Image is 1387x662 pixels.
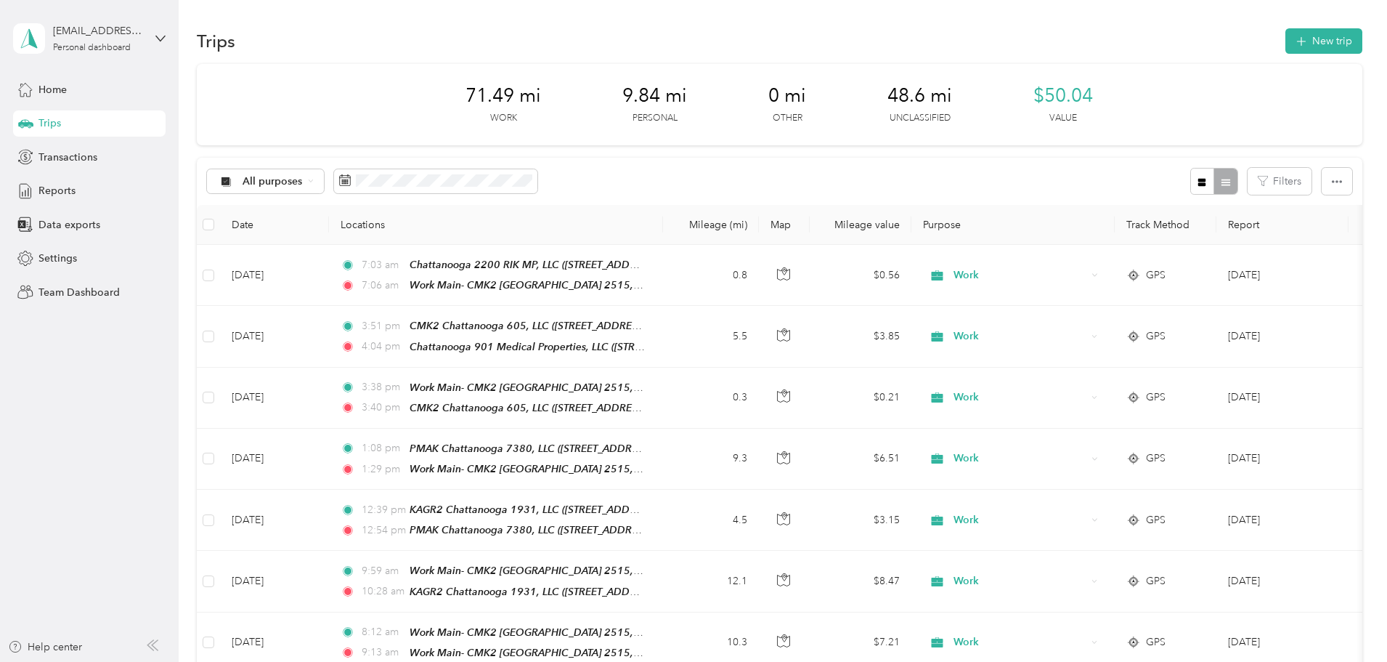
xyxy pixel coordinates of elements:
[1146,267,1166,283] span: GPS
[810,306,911,367] td: $3.85
[362,379,403,395] span: 3:38 pm
[953,512,1086,528] span: Work
[38,116,61,131] span: Trips
[1306,581,1387,662] iframe: Everlance-gr Chat Button Frame
[1216,205,1349,245] th: Report
[362,461,403,477] span: 1:29 pm
[329,205,663,245] th: Locations
[890,112,951,125] p: Unclassified
[1146,512,1166,528] span: GPS
[410,402,700,414] span: CMK2 Chattanooga 605, LLC ([STREET_ADDRESS][US_STATE])
[1049,112,1077,125] p: Value
[1146,573,1166,589] span: GPS
[410,586,823,598] span: KAGR2 Chattanooga 1931, LLC ([STREET_ADDRESS], [GEOGRAPHIC_DATA], [US_STATE])
[1216,429,1349,490] td: Sep 2025
[38,82,67,97] span: Home
[663,368,759,429] td: 0.3
[663,205,759,245] th: Mileage (mi)
[410,341,873,353] span: Chattanooga 901 Medical Properties, LLC ([STREET_ADDRESS], [GEOGRAPHIC_DATA], [US_STATE])
[362,400,403,416] span: 3:40 pm
[1146,634,1166,650] span: GPS
[220,205,329,245] th: Date
[953,451,1086,467] span: Work
[810,368,911,429] td: $0.21
[243,177,303,187] span: All purposes
[220,490,329,551] td: [DATE]
[220,368,329,429] td: [DATE]
[465,84,541,108] span: 71.49 mi
[38,285,120,300] span: Team Dashboard
[773,112,802,125] p: Other
[220,551,329,612] td: [DATE]
[53,44,131,52] div: Personal dashboard
[362,257,403,273] span: 7:03 am
[663,245,759,306] td: 0.8
[887,84,952,108] span: 48.6 mi
[362,645,403,661] span: 9:13 am
[1216,490,1349,551] td: Sep 2025
[1216,368,1349,429] td: Sep 2025
[410,259,823,271] span: Chattanooga 2200 RIK MP, LLC ([STREET_ADDRESS], [GEOGRAPHIC_DATA], [US_STATE])
[38,251,77,266] span: Settings
[38,217,100,233] span: Data exports
[1216,551,1349,612] td: Sep 2025
[410,443,819,455] span: PMAK Chattanooga 7380, LLC ([STREET_ADDRESS], [GEOGRAPHIC_DATA], [US_STATE])
[410,524,819,536] span: PMAK Chattanooga 7380, LLC ([STREET_ADDRESS], [GEOGRAPHIC_DATA], [US_STATE])
[810,429,911,490] td: $6.51
[220,245,329,306] td: [DATE]
[220,306,329,367] td: [DATE]
[197,33,235,49] h1: Trips
[410,565,804,577] span: Work Main- CMK2 [GEOGRAPHIC_DATA] 2515, LLC ([STREET_ADDRESS][US_STATE])
[622,84,687,108] span: 9.84 mi
[362,339,403,355] span: 4:04 pm
[953,328,1086,344] span: Work
[663,429,759,490] td: 9.3
[633,112,678,125] p: Personal
[810,205,911,245] th: Mileage value
[759,205,810,245] th: Map
[362,502,403,518] span: 12:39 pm
[1115,205,1216,245] th: Track Method
[953,267,1086,283] span: Work
[1146,328,1166,344] span: GPS
[410,504,823,516] span: KAGR2 Chattanooga 1931, LLC ([STREET_ADDRESS], [GEOGRAPHIC_DATA], [US_STATE])
[410,320,700,332] span: CMK2 Chattanooga 605, LLC ([STREET_ADDRESS][US_STATE])
[490,112,517,125] p: Work
[1248,168,1311,195] button: Filters
[1216,245,1349,306] td: Sep 2025
[410,463,917,475] span: Work Main- CMK2 [GEOGRAPHIC_DATA] 2515, LLC ([STREET_ADDRESS], [GEOGRAPHIC_DATA], [US_STATE])
[810,245,911,306] td: $0.56
[1285,28,1362,54] button: New trip
[810,551,911,612] td: $8.47
[362,318,403,334] span: 3:51 pm
[663,551,759,612] td: 12.1
[810,490,911,551] td: $3.15
[38,150,97,165] span: Transactions
[911,205,1115,245] th: Purpose
[953,634,1086,650] span: Work
[362,584,403,600] span: 10:28 am
[38,183,76,198] span: Reports
[362,624,403,640] span: 8:12 am
[8,639,82,655] button: Help center
[1216,306,1349,367] td: Sep 2025
[410,647,804,659] span: Work Main- CMK2 [GEOGRAPHIC_DATA] 2515, LLC ([STREET_ADDRESS][US_STATE])
[768,84,806,108] span: 0 mi
[410,382,917,394] span: Work Main- CMK2 [GEOGRAPHIC_DATA] 2515, LLC ([STREET_ADDRESS], [GEOGRAPHIC_DATA], [US_STATE])
[1146,451,1166,467] span: GPS
[663,490,759,551] td: 4.5
[1033,84,1093,108] span: $50.04
[410,279,917,291] span: Work Main- CMK2 [GEOGRAPHIC_DATA] 2515, LLC ([STREET_ADDRESS], [GEOGRAPHIC_DATA], [US_STATE])
[220,429,329,490] td: [DATE]
[362,522,403,538] span: 12:54 pm
[362,440,403,456] span: 1:08 pm
[53,23,144,39] div: [EMAIL_ADDRESS][DOMAIN_NAME]
[1146,389,1166,405] span: GPS
[362,563,403,579] span: 9:59 am
[410,626,804,639] span: Work Main- CMK2 [GEOGRAPHIC_DATA] 2515, LLC ([STREET_ADDRESS][US_STATE])
[953,573,1086,589] span: Work
[953,389,1086,405] span: Work
[362,278,403,294] span: 7:06 am
[663,306,759,367] td: 5.5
